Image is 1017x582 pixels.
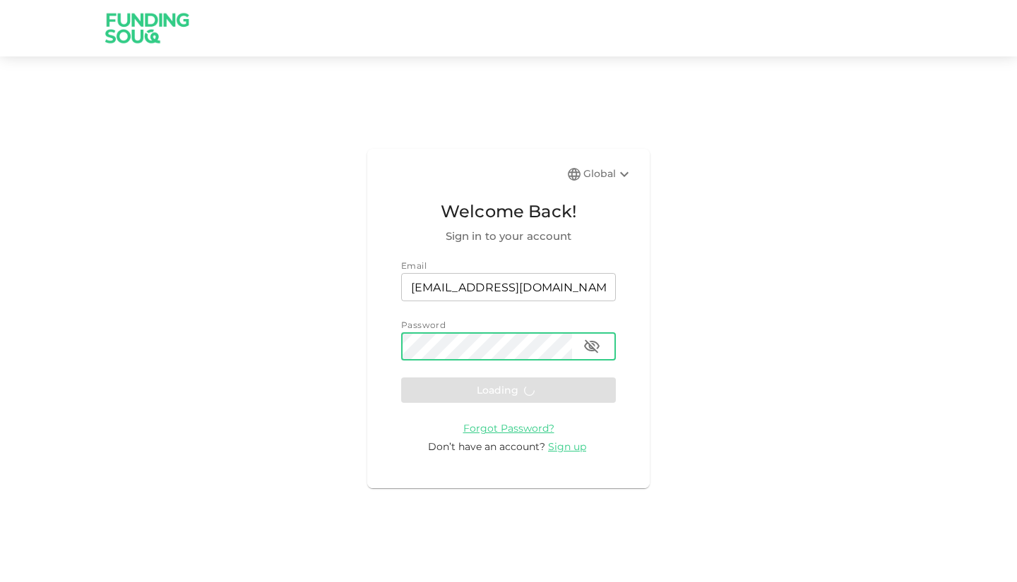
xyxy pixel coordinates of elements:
a: Forgot Password? [463,421,554,435]
input: email [401,273,616,301]
span: Sign in to your account [401,228,616,245]
input: password [401,332,572,360]
span: Password [401,320,446,330]
span: Email [401,260,427,271]
span: Forgot Password? [463,422,554,435]
span: Sign up [548,440,586,453]
div: Global [583,166,633,183]
span: Welcome Back! [401,198,616,225]
span: Don’t have an account? [428,440,545,453]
